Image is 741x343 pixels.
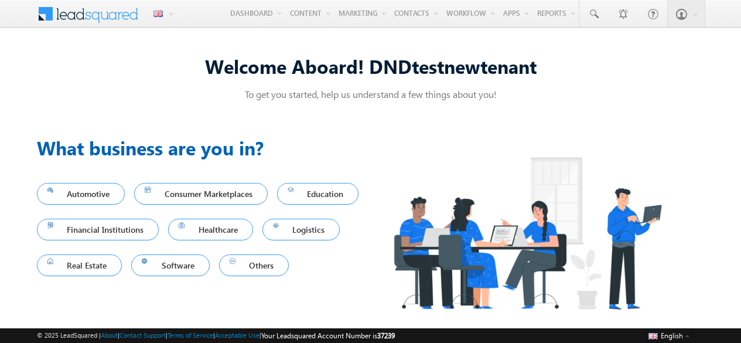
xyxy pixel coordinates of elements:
span: Education [288,186,349,202]
a: Contact Support [119,331,166,339]
a: About [101,331,118,339]
span: Others [230,257,279,273]
span: Healthcare [179,222,243,237]
a: Terms of Service [168,331,213,339]
span: Consumer Marketplaces [145,186,257,202]
button: English [646,328,692,342]
p: To get you started, help us understand a few things about you! [37,88,705,100]
span: Logistics [273,222,330,237]
a: Acceptable Use [215,331,259,339]
span: 37239 [377,331,395,340]
span: Automotive [47,186,115,202]
span: © 2025 LeadSquared | | | | | [37,330,395,341]
span: Your Leadsquared Account Number is [261,331,395,340]
div: Welcome Aboard! DNDtestnewtenant [37,53,705,79]
span: Financial Institutions [47,222,149,237]
img: Industry.png [371,134,684,332]
h3: What business are you in? [37,134,371,162]
span: English [661,331,683,340]
span: Software [142,257,199,273]
span: Real Estate [47,257,112,273]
